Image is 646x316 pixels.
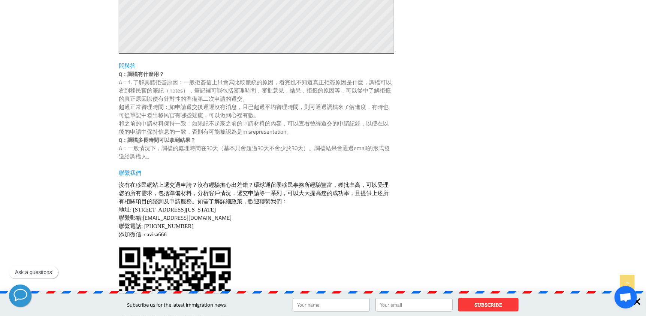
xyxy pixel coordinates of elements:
[192,198,259,204] span: 。如需了解詳細政策，歡迎
[119,78,393,136] p: A：1. 了解具體拒簽原因：一般拒簽信上只會寫比較籠統的原因，看完也不知道真正拒簽原因是什麼，調檔可以看到移民官的筆記（notes），筆記裡可能包括審理時間，審批意見，結果，拒籤的原因等，可以從...
[119,144,393,161] p: A：一般情況下，調檔的處理時間在30天（基本只會超過30天不會少於30天）。調檔結果會通過email的形式發送給調檔人。
[615,286,637,309] a: 打開聊天
[119,135,196,145] strong: Q：調檔多長時間可以拿到結果？
[119,182,389,204] span: 沒有在移民網站上遞交過申請？沒有經驗擔心出差錯？環球通留學移民事務所經驗豐富，獲批率高，可以受理您的所有需求，包括準備材料，分析客戶情況，遞交申請等一系列，可以大大提高您的成功率，且提供上述所有...
[293,298,370,312] input: Your name
[153,198,192,204] a: 諮詢及申請服務
[143,212,232,223] a: [EMAIL_ADDRESS][DOMAIN_NAME]
[119,60,136,71] span: 問與答
[375,298,453,312] input: Your email
[259,198,282,204] a: 聯繫我們
[119,167,141,178] span: 聯繫我們
[119,231,167,237] span: 添加微信: cavisa666
[119,223,194,229] span: 聯繫電話: [PHONE_NUMBER]
[119,207,216,213] span: 地址: [STREET_ADDRESS][US_STATE]
[620,275,635,290] a: Go to Top
[475,301,502,308] strong: SUBSCRIBE
[282,198,287,204] span: ：
[15,269,52,276] p: Ask a quesitons
[119,69,164,79] strong: Q：調檔有什麼用？
[127,301,226,308] span: Subscribe us for the latest immigration news
[119,215,143,221] span: 聯繫郵箱:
